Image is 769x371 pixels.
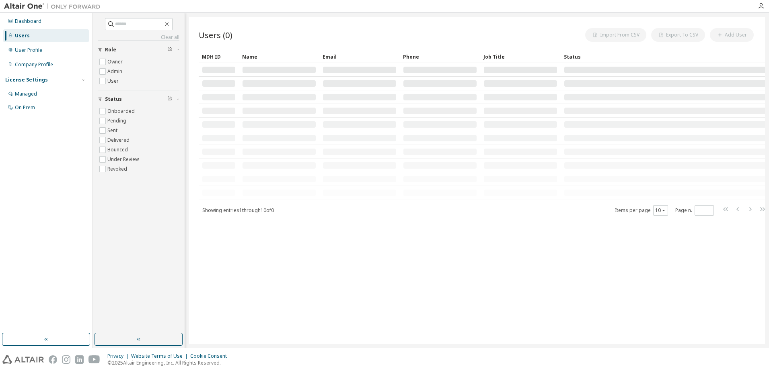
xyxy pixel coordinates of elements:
[107,67,124,76] label: Admin
[190,353,232,359] div: Cookie Consent
[202,207,274,214] span: Showing entries 1 through 10 of 0
[107,135,131,145] label: Delivered
[564,50,767,63] div: Status
[15,91,37,97] div: Managed
[107,353,131,359] div: Privacy
[131,353,190,359] div: Website Terms of Use
[62,355,70,364] img: instagram.svg
[615,205,668,216] span: Items per page
[98,90,179,108] button: Status
[323,50,397,63] div: Email
[75,355,84,364] img: linkedin.svg
[167,96,172,102] span: Clear filter
[107,57,124,67] label: Owner
[107,116,128,126] label: Pending
[655,207,666,214] button: 10
[483,50,557,63] div: Job Title
[403,50,477,63] div: Phone
[199,29,232,41] span: Users (0)
[98,34,179,41] a: Clear all
[15,18,41,24] div: Dashboard
[107,106,136,116] label: Onboarded
[710,28,754,42] button: Add User
[15,61,53,68] div: Company Profile
[15,33,30,39] div: Users
[105,47,116,53] span: Role
[2,355,44,364] img: altair_logo.svg
[107,164,129,174] label: Revoked
[675,205,714,216] span: Page n.
[107,126,119,135] label: Sent
[107,145,130,155] label: Bounced
[15,47,42,53] div: User Profile
[15,104,35,111] div: On Prem
[105,96,122,102] span: Status
[651,28,705,42] button: Export To CSV
[585,28,646,42] button: Import From CSV
[4,2,105,10] img: Altair One
[5,77,48,83] div: License Settings
[49,355,57,364] img: facebook.svg
[242,50,316,63] div: Name
[107,76,120,86] label: User
[107,155,140,164] label: Under Review
[88,355,100,364] img: youtube.svg
[167,47,172,53] span: Clear filter
[98,41,179,59] button: Role
[202,50,236,63] div: MDH ID
[107,359,232,366] p: © 2025 Altair Engineering, Inc. All Rights Reserved.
